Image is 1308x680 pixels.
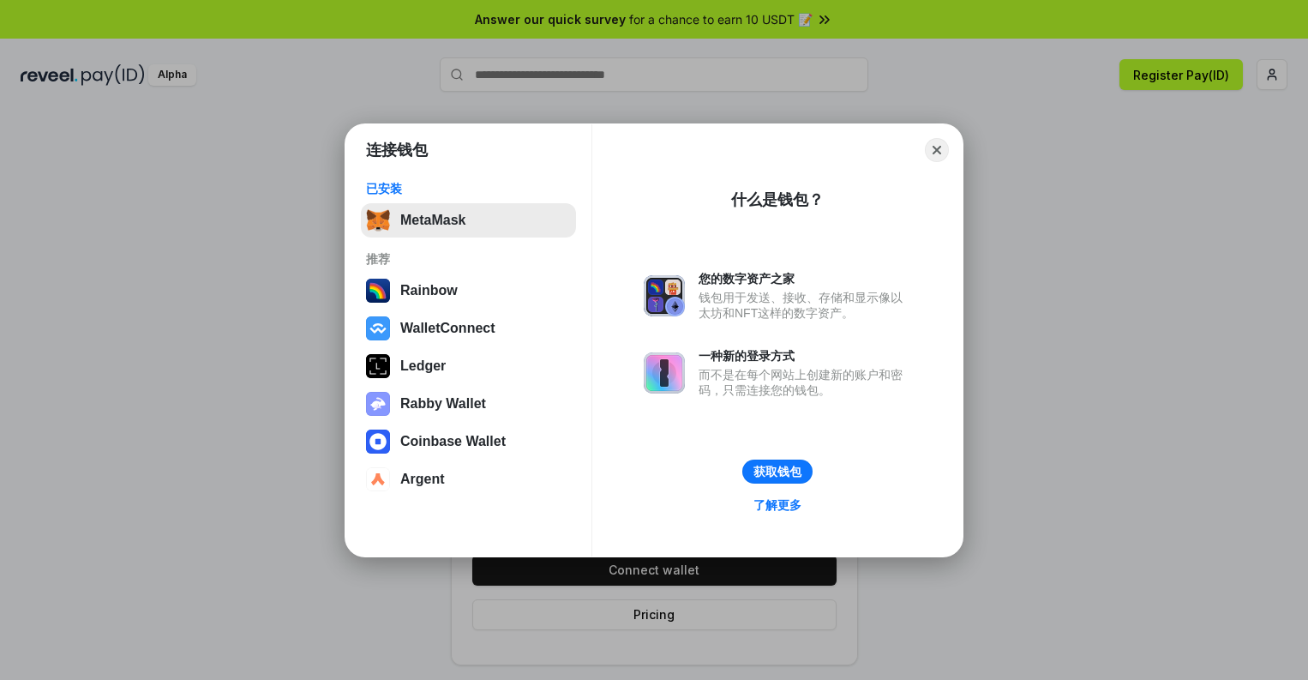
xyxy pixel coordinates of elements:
div: Coinbase Wallet [400,434,506,449]
button: Coinbase Wallet [361,424,576,459]
div: Rabby Wallet [400,396,486,412]
img: svg+xml,%3Csvg%20xmlns%3D%22http%3A%2F%2Fwww.w3.org%2F2000%2Fsvg%22%20fill%3D%22none%22%20viewBox... [644,352,685,394]
div: 推荐 [366,251,571,267]
img: svg+xml,%3Csvg%20xmlns%3D%22http%3A%2F%2Fwww.w3.org%2F2000%2Fsvg%22%20fill%3D%22none%22%20viewBox... [644,275,685,316]
img: svg+xml,%3Csvg%20width%3D%2228%22%20height%3D%2228%22%20viewBox%3D%220%200%2028%2028%22%20fill%3D... [366,316,390,340]
img: svg+xml,%3Csvg%20fill%3D%22none%22%20height%3D%2233%22%20viewBox%3D%220%200%2035%2033%22%20width%... [366,208,390,232]
div: 您的数字资产之家 [699,271,911,286]
a: 了解更多 [743,494,812,516]
img: svg+xml,%3Csvg%20xmlns%3D%22http%3A%2F%2Fwww.w3.org%2F2000%2Fsvg%22%20fill%3D%22none%22%20viewBox... [366,392,390,416]
h1: 连接钱包 [366,140,428,160]
div: WalletConnect [400,321,495,336]
img: svg+xml,%3Csvg%20width%3D%22120%22%20height%3D%22120%22%20viewBox%3D%220%200%20120%20120%22%20fil... [366,279,390,303]
div: 已安装 [366,181,571,196]
button: Ledger [361,349,576,383]
button: Argent [361,462,576,496]
div: 了解更多 [753,497,801,513]
button: WalletConnect [361,311,576,346]
div: 钱包用于发送、接收、存储和显示像以太坊和NFT这样的数字资产。 [699,290,911,321]
button: Rainbow [361,274,576,308]
button: MetaMask [361,203,576,238]
div: 什么是钱包？ [731,190,824,210]
img: svg+xml,%3Csvg%20width%3D%2228%22%20height%3D%2228%22%20viewBox%3D%220%200%2028%2028%22%20fill%3D... [366,467,390,491]
div: MetaMask [400,213,465,228]
img: svg+xml,%3Csvg%20xmlns%3D%22http%3A%2F%2Fwww.w3.org%2F2000%2Fsvg%22%20width%3D%2228%22%20height%3... [366,354,390,378]
div: 而不是在每个网站上创建新的账户和密码，只需连接您的钱包。 [699,367,911,398]
div: Rainbow [400,283,458,298]
div: 获取钱包 [753,464,801,479]
div: 一种新的登录方式 [699,348,911,364]
button: 获取钱包 [742,460,813,484]
img: svg+xml,%3Csvg%20width%3D%2228%22%20height%3D%2228%22%20viewBox%3D%220%200%2028%2028%22%20fill%3D... [366,430,390,454]
button: Close [925,138,949,162]
div: Argent [400,472,445,487]
button: Rabby Wallet [361,387,576,421]
div: Ledger [400,358,446,374]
